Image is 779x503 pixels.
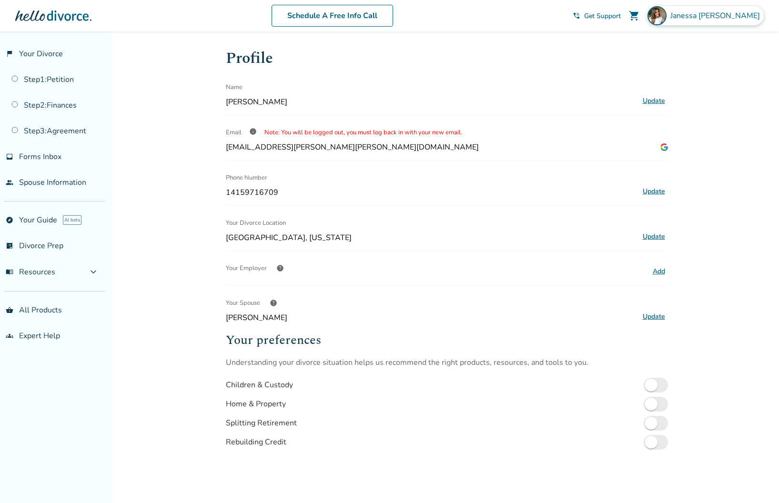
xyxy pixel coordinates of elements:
[226,47,668,70] h1: Profile
[226,97,636,107] span: [PERSON_NAME]
[731,457,779,503] iframe: Chat Widget
[88,266,99,278] span: expand_more
[226,78,243,97] span: Name
[647,6,667,25] img: Janessa Mason
[584,11,621,20] span: Get Support
[6,153,13,161] span: inbox
[226,418,297,428] div: Splitting Retirement
[6,50,13,58] span: flag_2
[6,216,13,224] span: explore
[226,380,293,390] div: Children & Custody
[226,437,286,447] div: Rebuilding Credit
[226,142,479,152] span: [EMAIL_ADDRESS][PERSON_NAME][PERSON_NAME][DOMAIN_NAME]
[6,268,13,276] span: menu_book
[272,5,393,27] a: Schedule A Free Info Call
[249,128,257,135] span: info
[226,232,636,243] span: [GEOGRAPHIC_DATA], [US_STATE]
[6,267,55,277] span: Resources
[226,187,636,198] span: 14159716709
[670,10,764,21] span: Janessa [PERSON_NAME]
[573,11,621,20] a: phone_in_talkGet Support
[640,311,668,323] button: Update
[640,231,668,243] button: Update
[628,10,640,21] span: shopping_cart
[640,95,668,107] button: Update
[270,299,277,307] span: help
[226,312,636,323] span: [PERSON_NAME]
[226,123,668,142] div: Email
[6,242,13,250] span: list_alt_check
[264,128,462,137] span: Note: You will be logged out, you must log back in with your new email.
[226,399,286,409] div: Home & Property
[226,357,668,368] p: Understanding your divorce situation helps us recommend the right products, resources, and tools ...
[276,264,284,272] span: help
[226,259,267,278] span: Your Employer
[226,213,286,232] span: Your Divorce Location
[640,185,668,198] button: Update
[6,306,13,314] span: shopping_basket
[226,293,260,312] span: Your Spouse
[573,12,580,20] span: phone_in_talk
[226,331,668,350] h2: Your preferences
[660,143,668,151] img: Google Icon
[63,215,81,225] span: AI beta
[6,332,13,340] span: groups
[226,168,267,187] span: Phone Number
[650,265,668,278] button: Add
[6,179,13,186] span: people
[19,151,61,162] span: Forms Inbox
